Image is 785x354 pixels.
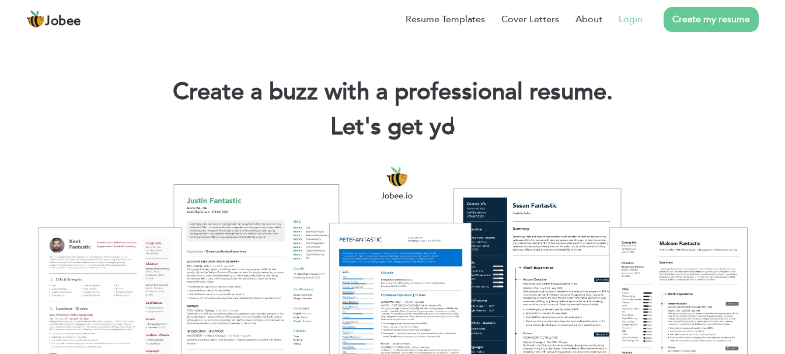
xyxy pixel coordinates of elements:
a: Cover Letters [501,12,559,26]
a: Jobee [26,10,81,29]
span: Jobee [45,15,81,28]
a: Login [619,12,643,26]
span: | [449,111,455,143]
a: Resume Templates [406,12,485,26]
h1: Create a buzz with a professional resume. [18,77,767,107]
a: About [575,12,602,26]
a: Create my resume [664,7,759,32]
img: jobee.io [26,10,45,29]
h2: Let's [18,112,767,142]
span: get yo [388,111,455,143]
